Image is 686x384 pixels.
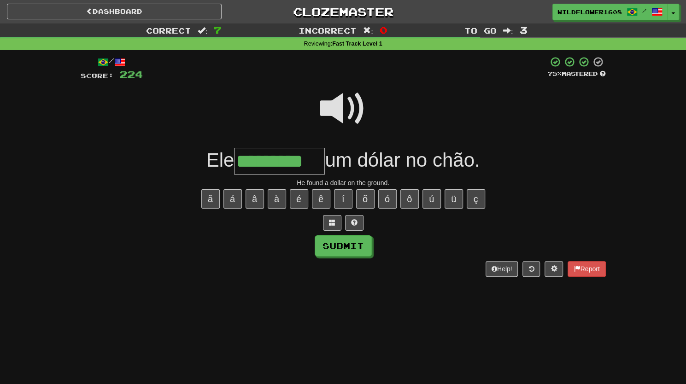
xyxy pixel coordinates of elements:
button: é [290,189,308,209]
strong: Fast Track Level 1 [332,41,382,47]
span: um dólar no chão. [325,149,480,171]
span: / [642,7,647,14]
div: / [81,56,143,68]
a: Dashboard [7,4,222,19]
button: ô [400,189,419,209]
span: Score: [81,72,114,80]
button: ü [445,189,463,209]
button: à [268,189,286,209]
div: He found a dollar on the ground. [81,178,606,187]
span: : [363,27,373,35]
button: á [223,189,242,209]
button: Submit [315,235,372,256]
span: 0 [380,24,387,35]
button: Single letter hint - you only get 1 per sentence and score half the points! alt+h [345,215,364,231]
span: 7 [214,24,222,35]
button: ç [467,189,485,209]
span: 224 [119,69,143,80]
button: ú [422,189,441,209]
span: Correct [146,26,191,35]
span: : [198,27,208,35]
span: 3 [519,24,527,35]
button: ê [312,189,330,209]
button: õ [356,189,375,209]
span: Incorrect [299,26,357,35]
button: â [246,189,264,209]
span: To go [464,26,497,35]
span: Ele [206,149,235,171]
span: WildFlower1608 [557,8,622,16]
button: Round history (alt+y) [522,261,540,277]
button: Help! [486,261,518,277]
a: Clozemaster [235,4,450,20]
a: WildFlower1608 / [552,4,668,20]
button: Report [568,261,605,277]
div: Mastered [548,70,606,78]
button: Switch sentence to multiple choice alt+p [323,215,341,231]
span: 75 % [548,70,562,77]
button: ó [378,189,397,209]
span: : [503,27,513,35]
button: í [334,189,352,209]
button: ã [201,189,220,209]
